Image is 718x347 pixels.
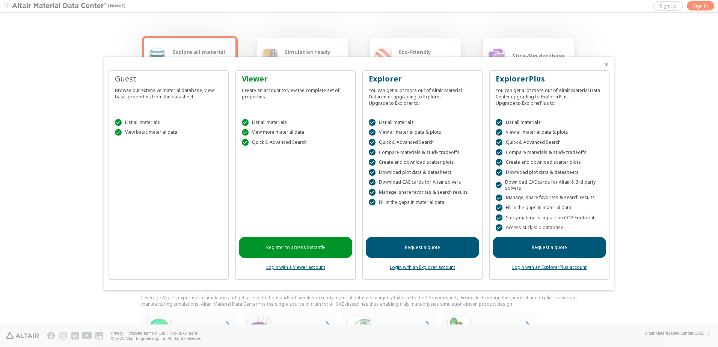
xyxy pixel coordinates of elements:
[266,264,325,270] a: Login with a Viewer account
[115,119,222,126] div: List all materials
[369,189,476,196] div: Manage, share favorites & search results
[369,189,376,196] div: 
[369,169,376,176] div: 
[496,149,603,156] div: Compare materials & study tradeoffs
[496,182,502,189] div: 
[496,195,603,201] div: Manage, share favorites & search results
[369,179,476,186] div: Download CAE cards for Altair solvers
[369,84,476,106] div: You can get a lot more out of Altair Material Datacenter upgrading to Explorer. Upgrade to Explor...
[369,159,376,166] div: 
[369,179,376,186] div: 
[496,74,603,84] div: ExplorerPlus
[496,84,603,106] div: You can get a lot more out of Altair Material Data Center upgrading to ExplorerPlus. Upgrade to E...
[242,139,349,146] div: Quick & Advanced Search
[242,74,349,84] div: Viewer
[496,204,502,211] div: 
[369,139,376,146] div: 
[242,119,249,126] div: 
[242,84,349,100] div: Create an account to view the complete set of properties.
[496,204,603,211] div: Fill in the gaps in material data
[496,214,603,221] div: Study material's impact on CO2 Footprint
[496,214,502,221] div: 
[115,119,122,126] div: 
[496,159,502,166] div: 
[496,119,502,126] div: 
[496,129,603,136] div: View all material data & plots
[369,129,476,136] div: View all material data & plots
[496,139,603,146] div: Quick & Advanced Search
[239,237,352,258] a: Register to access instantly
[496,159,603,166] div: Create and download scatter plots
[369,199,476,206] div: Fill in the gaps in material data
[496,224,603,231] div: Access stick-slip database
[496,169,502,176] div: 
[493,237,606,258] a: Request a quote
[242,129,349,136] div: View more material data
[496,195,502,201] div: 
[496,119,603,126] div: List all materials
[115,84,222,100] div: Browse our extensive material database, view basic properties from the datasheet.
[369,119,476,126] div: List all materials
[366,237,479,258] a: Request a quote
[242,119,349,126] div: List all materials
[603,61,609,67] button: Close
[369,129,376,136] div: 
[369,74,476,84] div: Explorer
[496,139,502,146] div: 
[369,199,376,206] div: 
[369,119,376,126] div: 
[369,149,376,156] div: 
[242,139,249,146] div: 
[242,129,249,136] div: 
[115,74,222,84] div: Guest
[496,224,502,231] div: 
[369,159,476,166] div: Create and download scatter plots
[496,179,603,191] div: Download CAE cards for Altair & 3rd party solvers
[496,169,603,176] div: Download plot data & datasheets
[496,129,502,136] div: 
[369,169,476,176] div: Download plot data & datasheets
[390,264,455,270] a: Login with an Explorer account
[369,139,476,146] div: Quick & Advanced Search
[369,149,476,156] div: Compare materials & study tradeoffs
[115,129,222,136] div: View basic material data
[115,129,122,136] div: 
[512,264,587,270] a: Login with an ExplorerPlus account
[496,149,502,156] div: 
